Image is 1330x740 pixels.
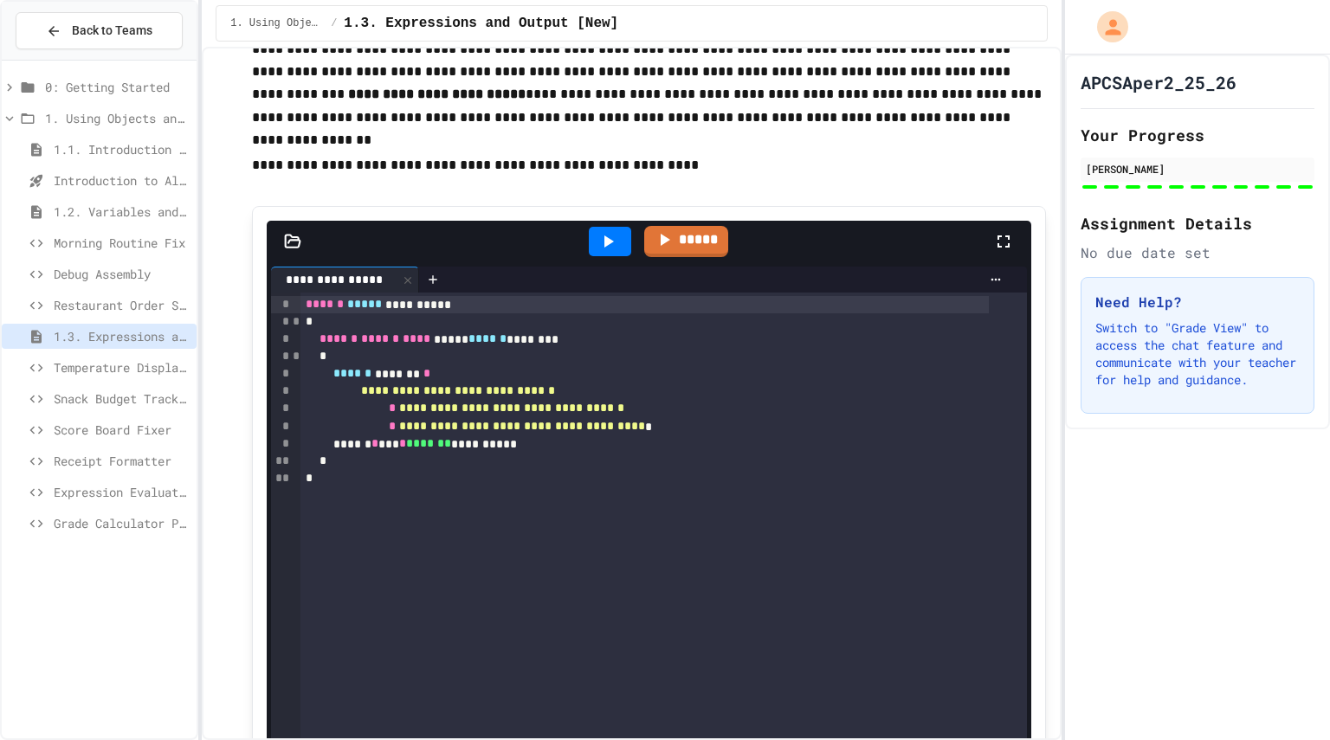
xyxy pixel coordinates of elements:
[16,12,183,49] button: Back to Teams
[344,13,618,34] span: 1.3. Expressions and Output [New]
[54,296,190,314] span: Restaurant Order System
[54,514,190,532] span: Grade Calculator Pro
[54,140,190,158] span: 1.1. Introduction to Algorithms, Programming, and Compilers
[230,16,324,30] span: 1. Using Objects and Methods
[45,78,190,96] span: 0: Getting Started
[54,171,190,190] span: Introduction to Algorithms, Programming, and Compilers
[1095,319,1300,389] p: Switch to "Grade View" to access the chat feature and communicate with your teacher for help and ...
[1079,7,1133,47] div: My Account
[1081,70,1236,94] h1: APCSAper2_25_26
[331,16,337,30] span: /
[54,421,190,439] span: Score Board Fixer
[54,203,190,221] span: 1.2. Variables and Data Types
[54,327,190,345] span: 1.3. Expressions and Output [New]
[54,265,190,283] span: Debug Assembly
[1095,292,1300,312] h3: Need Help?
[54,483,190,501] span: Expression Evaluator Fix
[45,109,190,127] span: 1. Using Objects and Methods
[54,358,190,376] span: Temperature Display Fix
[54,389,190,408] span: Snack Budget Tracker
[1081,123,1314,147] h2: Your Progress
[54,234,190,252] span: Morning Routine Fix
[1081,211,1314,235] h2: Assignment Details
[1086,161,1309,177] div: [PERSON_NAME]
[1081,242,1314,263] div: No due date set
[54,452,190,470] span: Receipt Formatter
[72,22,152,40] span: Back to Teams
